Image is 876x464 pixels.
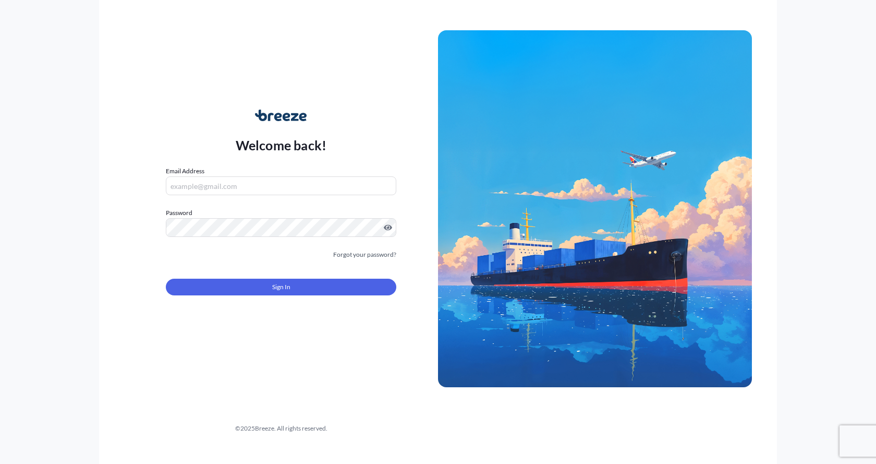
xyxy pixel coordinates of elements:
[166,176,396,195] input: example@gmail.com
[166,208,396,218] label: Password
[384,223,392,232] button: Show password
[438,30,752,387] img: Ship illustration
[333,249,396,260] a: Forgot your password?
[166,279,396,295] button: Sign In
[166,166,204,176] label: Email Address
[272,282,290,292] span: Sign In
[124,423,438,434] div: © 2025 Breeze. All rights reserved.
[236,137,327,153] p: Welcome back!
